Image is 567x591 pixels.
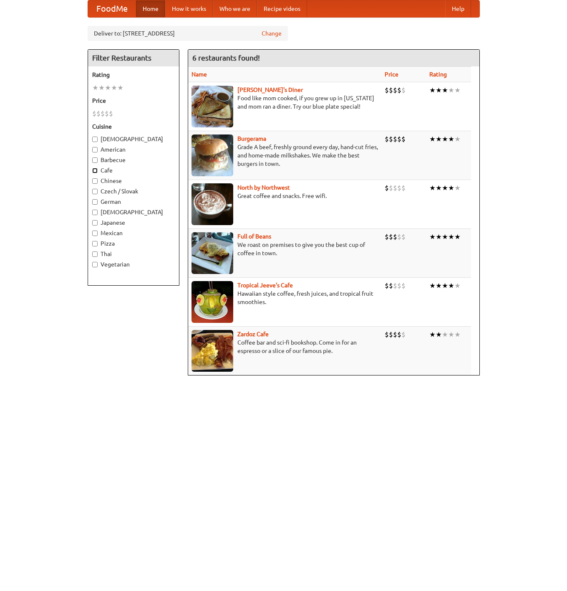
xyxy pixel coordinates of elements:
[448,330,454,339] li: ★
[92,198,175,206] label: German
[436,232,442,241] li: ★
[98,83,105,92] li: ★
[111,83,117,92] li: ★
[442,86,448,95] li: ★
[192,54,260,62] ng-pluralize: 6 restaurants found!
[92,137,98,142] input: [DEMOGRAPHIC_DATA]
[192,241,378,257] p: We roast on premises to give you the best cup of coffee in town.
[393,134,397,144] li: $
[92,96,175,105] h5: Price
[448,134,454,144] li: ★
[436,281,442,290] li: ★
[397,330,401,339] li: $
[92,239,175,248] label: Pizza
[192,289,378,306] p: Hawaiian style coffee, fresh juices, and tropical fruit smoothies.
[401,281,406,290] li: $
[237,184,290,191] a: North by Northwest
[442,134,448,144] li: ★
[92,251,98,257] input: Thai
[397,86,401,95] li: $
[237,86,303,93] a: [PERSON_NAME]'s Diner
[92,109,96,118] li: $
[92,208,175,216] label: [DEMOGRAPHIC_DATA]
[96,109,101,118] li: $
[92,210,98,215] input: [DEMOGRAPHIC_DATA]
[192,183,233,225] img: north.jpg
[429,134,436,144] li: ★
[393,86,397,95] li: $
[92,147,98,152] input: American
[92,157,98,163] input: Barbecue
[117,83,123,92] li: ★
[257,0,307,17] a: Recipe videos
[389,281,393,290] li: $
[429,232,436,241] li: ★
[401,183,406,193] li: $
[92,241,98,246] input: Pizza
[262,29,282,38] a: Change
[101,109,105,118] li: $
[436,134,442,144] li: ★
[436,330,442,339] li: ★
[385,86,389,95] li: $
[429,183,436,193] li: ★
[397,134,401,144] li: $
[448,232,454,241] li: ★
[92,135,175,143] label: [DEMOGRAPHIC_DATA]
[92,177,175,185] label: Chinese
[88,50,179,66] h4: Filter Restaurants
[454,134,461,144] li: ★
[436,183,442,193] li: ★
[237,282,293,289] a: Tropical Jeeve's Cafe
[385,330,389,339] li: $
[192,232,233,274] img: beans.jpg
[401,134,406,144] li: $
[385,134,389,144] li: $
[448,183,454,193] li: ★
[389,330,393,339] li: $
[397,232,401,241] li: $
[192,71,207,78] a: Name
[192,94,378,111] p: Food like mom cooked, if you grew up in [US_STATE] and mom ran a diner. Try our blue plate special!
[389,134,393,144] li: $
[389,86,393,95] li: $
[92,83,98,92] li: ★
[454,330,461,339] li: ★
[445,0,471,17] a: Help
[92,199,98,205] input: German
[429,281,436,290] li: ★
[92,262,98,267] input: Vegetarian
[397,281,401,290] li: $
[92,156,175,164] label: Barbecue
[92,166,175,175] label: Cafe
[237,331,269,337] a: Zardoz Cafe
[92,178,98,184] input: Chinese
[393,232,397,241] li: $
[448,281,454,290] li: ★
[393,183,397,193] li: $
[389,232,393,241] li: $
[192,192,378,200] p: Great coffee and snacks. Free wifi.
[401,330,406,339] li: $
[165,0,213,17] a: How it works
[385,183,389,193] li: $
[92,189,98,194] input: Czech / Slovak
[92,260,175,269] label: Vegetarian
[192,143,378,168] p: Grade A beef, freshly ground every day, hand-cut fries, and home-made milkshakes. We make the bes...
[454,86,461,95] li: ★
[109,109,113,118] li: $
[401,86,406,95] li: $
[237,135,266,142] a: Burgerama
[92,145,175,154] label: American
[429,330,436,339] li: ★
[401,232,406,241] li: $
[442,183,448,193] li: ★
[393,281,397,290] li: $
[442,330,448,339] li: ★
[92,231,98,236] input: Mexican
[393,330,397,339] li: $
[397,183,401,193] li: $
